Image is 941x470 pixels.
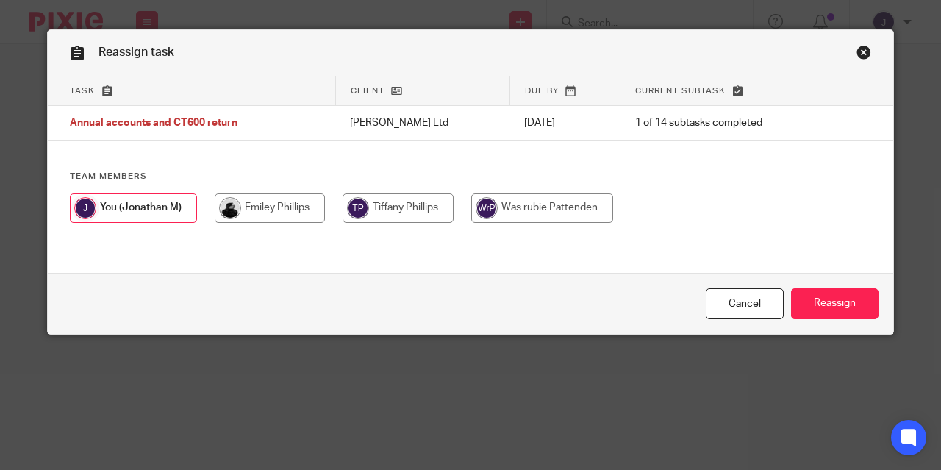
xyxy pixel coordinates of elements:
[99,46,174,58] span: Reassign task
[525,87,559,95] span: Due by
[524,115,606,130] p: [DATE]
[70,171,871,182] h4: Team members
[791,288,879,320] input: Reassign
[70,118,237,129] span: Annual accounts and CT600 return
[350,115,495,130] p: [PERSON_NAME] Ltd
[635,87,726,95] span: Current subtask
[351,87,384,95] span: Client
[70,87,95,95] span: Task
[706,288,784,320] a: Close this dialog window
[856,45,871,65] a: Close this dialog window
[620,106,834,141] td: 1 of 14 subtasks completed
